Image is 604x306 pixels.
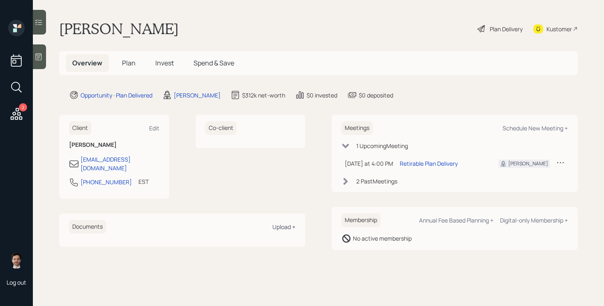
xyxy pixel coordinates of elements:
[242,91,285,100] div: $312k net-worth
[419,216,493,224] div: Annual Fee Based Planning +
[341,121,373,135] h6: Meetings
[490,25,523,33] div: Plan Delivery
[149,124,159,132] div: Edit
[174,91,221,100] div: [PERSON_NAME]
[307,91,337,100] div: $0 invested
[341,213,380,227] h6: Membership
[19,103,27,111] div: 2
[81,178,132,186] div: [PHONE_NUMBER]
[503,124,568,132] div: Schedule New Meeting +
[356,177,397,185] div: 2 Past Meeting s
[272,223,295,231] div: Upload +
[205,121,237,135] h6: Co-client
[69,141,159,148] h6: [PERSON_NAME]
[72,58,102,67] span: Overview
[345,159,393,168] div: [DATE] at 4:00 PM
[81,91,152,100] div: Opportunity · Plan Delivered
[59,20,179,38] h1: [PERSON_NAME]
[69,121,91,135] h6: Client
[500,216,568,224] div: Digital-only Membership +
[138,177,149,186] div: EST
[546,25,572,33] div: Kustomer
[194,58,234,67] span: Spend & Save
[400,159,458,168] div: Retirable Plan Delivery
[353,234,412,243] div: No active membership
[359,91,393,100] div: $0 deposited
[508,160,548,167] div: [PERSON_NAME]
[8,252,25,269] img: jonah-coleman-headshot.png
[155,58,174,67] span: Invest
[122,58,136,67] span: Plan
[356,141,408,150] div: 1 Upcoming Meeting
[7,278,26,286] div: Log out
[69,220,106,234] h6: Documents
[81,155,159,172] div: [EMAIL_ADDRESS][DOMAIN_NAME]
